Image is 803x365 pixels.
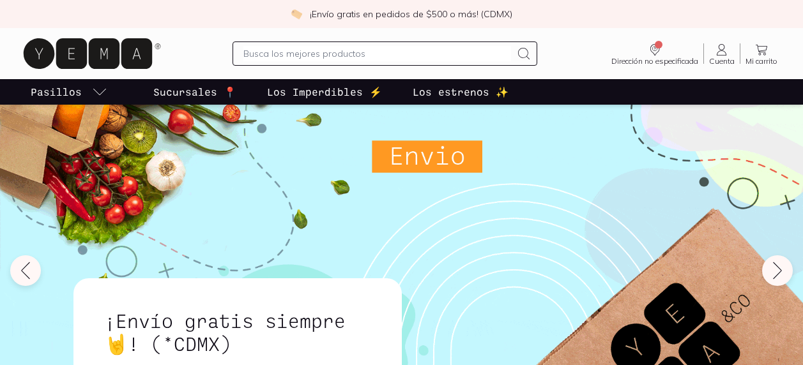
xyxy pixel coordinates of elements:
[151,79,239,105] a: Sucursales 📍
[153,84,236,100] p: Sucursales 📍
[709,57,735,65] span: Cuenta
[611,57,698,65] span: Dirección no especificada
[267,84,382,100] p: Los Imperdibles ⚡️
[31,84,82,100] p: Pasillos
[264,79,385,105] a: Los Imperdibles ⚡️
[104,309,371,355] h1: ¡Envío gratis siempre🤘! (*CDMX)
[606,42,703,65] a: Dirección no especificada
[28,79,110,105] a: pasillo-todos-link
[243,46,511,61] input: Busca los mejores productos
[410,79,511,105] a: Los estrenos ✨
[746,57,777,65] span: Mi carrito
[704,42,740,65] a: Cuenta
[291,8,302,20] img: check
[740,42,783,65] a: Mi carrito
[413,84,509,100] p: Los estrenos ✨
[310,8,512,20] p: ¡Envío gratis en pedidos de $500 o más! (CDMX)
